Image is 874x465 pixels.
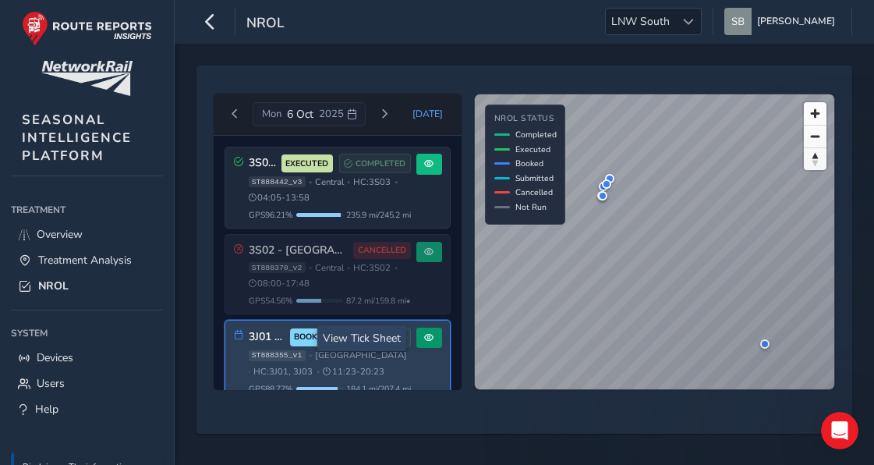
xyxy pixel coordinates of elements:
span: Central [315,176,344,188]
img: diamond-layout [724,8,752,35]
canvas: Map [475,94,834,389]
span: ST888442_v3 [249,176,306,187]
img: rr logo [22,11,152,46]
button: Today [402,102,454,126]
span: CANCELLED [358,244,406,257]
button: Previous day [222,105,248,124]
span: • [247,367,250,376]
span: 184.1 mi / 207.4 mi • 56 / 61 sites [346,383,454,395]
span: 04:05 - 13:58 [249,192,310,204]
span: • [309,264,312,272]
span: COMPLETED [356,158,405,170]
span: GPS 54.56 % [249,295,293,307]
iframe: Intercom live chat [821,412,858,449]
span: Users [37,376,65,391]
button: Reset bearing to north [804,147,826,170]
span: 11:23 - 20:23 [323,366,384,378]
button: Next day [371,105,397,124]
span: BOOKED [294,331,328,343]
span: Submitted [515,172,554,184]
a: Help [11,396,163,422]
span: ST888355_v1 [249,350,306,361]
h3: 3S03 - [GEOGRAPHIC_DATA] (2025) [249,157,276,170]
span: LNW South [606,9,675,34]
a: Users [11,371,163,396]
span: • [309,351,312,360]
a: NROL [11,273,163,299]
span: Executed [515,144,550,155]
span: [DATE] [412,108,443,120]
span: HC: 3J01, 3J03 [253,366,313,378]
span: Treatment Analysis [38,253,132,268]
span: HC: 3S02 [353,262,391,274]
span: SEASONAL INTELLIGENCE PLATFORM [22,111,132,165]
span: 87.2 mi / 159.8 mi • 100 / 138 sites [346,295,458,307]
span: Overview [37,227,83,242]
a: Devices [11,345,163,371]
span: 6 Oct [287,107,313,122]
button: Zoom in [804,102,826,125]
h3: 3S02 - [GEOGRAPHIC_DATA] (2025) [249,244,349,257]
span: Devices [37,350,73,365]
span: [GEOGRAPHIC_DATA] [315,350,407,361]
div: System [11,321,163,345]
span: HC: 3S03 [353,176,391,188]
button: Zoom out [804,125,826,147]
span: • [309,178,312,186]
span: NROL [246,13,285,35]
span: EXECUTED [285,158,328,170]
a: Treatment Analysis [11,247,163,273]
span: 235.9 mi / 245.2 mi • 144 / 152 sites [346,209,463,221]
span: NROL [38,279,69,293]
h3: 3J01 - WCML South & DC Lines [249,331,285,344]
span: ST888370_v2 [249,262,306,273]
span: COMPLETED [356,331,405,343]
span: Mon [262,107,281,121]
span: 08:00 - 17:48 [249,278,310,289]
span: GPS 96.21 % [249,209,293,221]
span: Central [315,262,344,274]
span: 2025 [319,107,344,121]
span: Help [35,402,58,417]
h4: NROL Status [494,114,557,124]
span: • [395,264,398,272]
span: Completed [515,129,557,140]
img: customer logo [41,61,133,96]
button: [PERSON_NAME] [724,8,840,35]
span: • [347,264,350,272]
span: • [395,178,398,186]
div: Treatment [11,198,163,222]
span: Cancelled [515,186,553,198]
span: [PERSON_NAME] [757,8,835,35]
span: GPS 88.77 % [249,383,293,395]
span: Not Run [515,201,547,213]
span: • [317,367,320,376]
span: Booked [515,158,543,169]
a: Overview [11,222,163,247]
span: • [347,178,350,186]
